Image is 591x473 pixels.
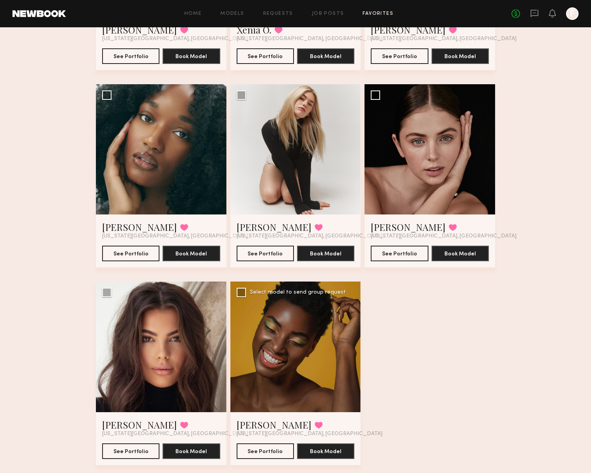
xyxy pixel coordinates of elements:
[371,36,517,42] span: [US_STATE][GEOGRAPHIC_DATA], [GEOGRAPHIC_DATA]
[297,246,354,261] button: Book Model
[237,443,294,459] button: See Portfolio
[102,431,248,437] span: [US_STATE][GEOGRAPHIC_DATA], [GEOGRAPHIC_DATA]
[237,36,382,42] span: [US_STATE][GEOGRAPHIC_DATA], [GEOGRAPHIC_DATA]
[102,23,177,36] a: [PERSON_NAME]
[102,443,159,459] button: See Portfolio
[297,448,354,454] a: Book Model
[371,23,446,36] a: [PERSON_NAME]
[263,11,293,16] a: Requests
[566,7,579,20] a: F
[432,53,489,59] a: Book Model
[312,11,344,16] a: Job Posts
[371,233,517,239] span: [US_STATE][GEOGRAPHIC_DATA], [GEOGRAPHIC_DATA]
[432,48,489,64] button: Book Model
[297,250,354,257] a: Book Model
[102,48,159,64] button: See Portfolio
[237,23,271,36] a: Xenia O.
[163,443,220,459] button: Book Model
[371,48,428,64] button: See Portfolio
[102,36,248,42] span: [US_STATE][GEOGRAPHIC_DATA], [GEOGRAPHIC_DATA]
[102,233,248,239] span: [US_STATE][GEOGRAPHIC_DATA], [GEOGRAPHIC_DATA]
[371,246,428,261] button: See Portfolio
[184,11,202,16] a: Home
[371,221,446,233] a: [PERSON_NAME]
[237,233,382,239] span: [US_STATE][GEOGRAPHIC_DATA], [GEOGRAPHIC_DATA]
[220,11,244,16] a: Models
[102,246,159,261] button: See Portfolio
[237,246,294,261] button: See Portfolio
[237,221,311,233] a: [PERSON_NAME]
[163,48,220,64] button: Book Model
[297,443,354,459] button: Book Model
[297,53,354,59] a: Book Model
[432,250,489,257] a: Book Model
[297,48,354,64] button: Book Model
[102,221,177,233] a: [PERSON_NAME]
[102,418,177,431] a: [PERSON_NAME]
[237,48,294,64] button: See Portfolio
[432,246,489,261] button: Book Model
[250,290,346,295] div: Select model to send group request
[237,431,382,437] span: [US_STATE][GEOGRAPHIC_DATA], [GEOGRAPHIC_DATA]
[163,250,220,257] a: Book Model
[163,246,220,261] button: Book Model
[237,418,311,431] a: [PERSON_NAME]
[363,11,393,16] a: Favorites
[163,448,220,454] a: Book Model
[163,53,220,59] a: Book Model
